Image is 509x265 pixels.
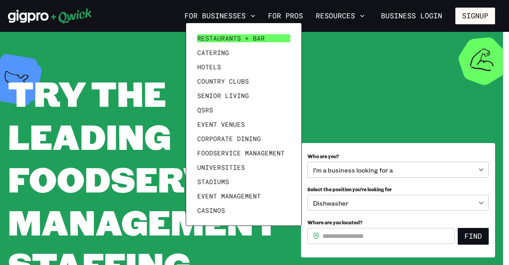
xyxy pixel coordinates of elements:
[197,163,245,171] span: Universities
[197,192,261,200] span: Event Management
[197,77,249,85] span: Country Clubs
[197,120,245,128] span: Event Venues
[197,49,229,57] span: Catering
[197,206,225,214] span: Casinos
[197,178,229,186] span: Stadiums
[197,135,261,143] span: Corporate Dining
[197,106,213,114] span: QSRs
[197,63,221,71] span: Hotels
[197,34,265,42] span: Restaurants + Bar
[197,92,249,100] span: Senior Living
[197,149,285,157] span: Foodservice Management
